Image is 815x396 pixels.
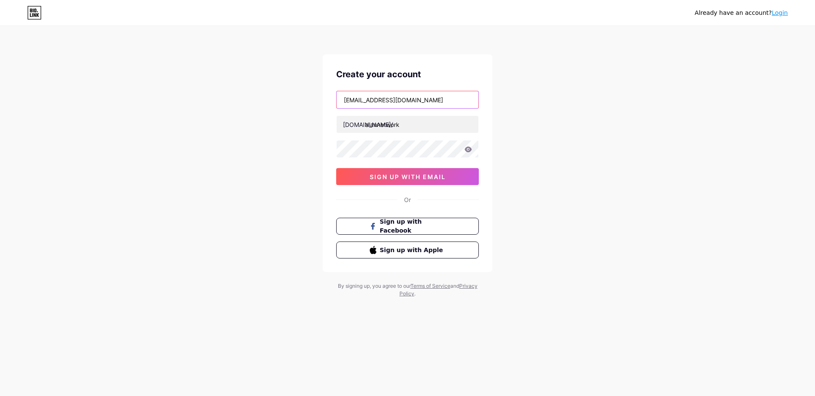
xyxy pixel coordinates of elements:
[695,8,788,17] div: Already have an account?
[772,9,788,16] a: Login
[337,91,478,108] input: Email
[404,195,411,204] div: Or
[380,246,446,255] span: Sign up with Apple
[336,168,479,185] button: sign up with email
[410,283,450,289] a: Terms of Service
[370,173,446,180] span: sign up with email
[380,217,446,235] span: Sign up with Facebook
[335,282,480,298] div: By signing up, you agree to our and .
[337,116,478,133] input: username
[343,120,393,129] div: [DOMAIN_NAME]/
[336,68,479,81] div: Create your account
[336,242,479,258] button: Sign up with Apple
[336,218,479,235] button: Sign up with Facebook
